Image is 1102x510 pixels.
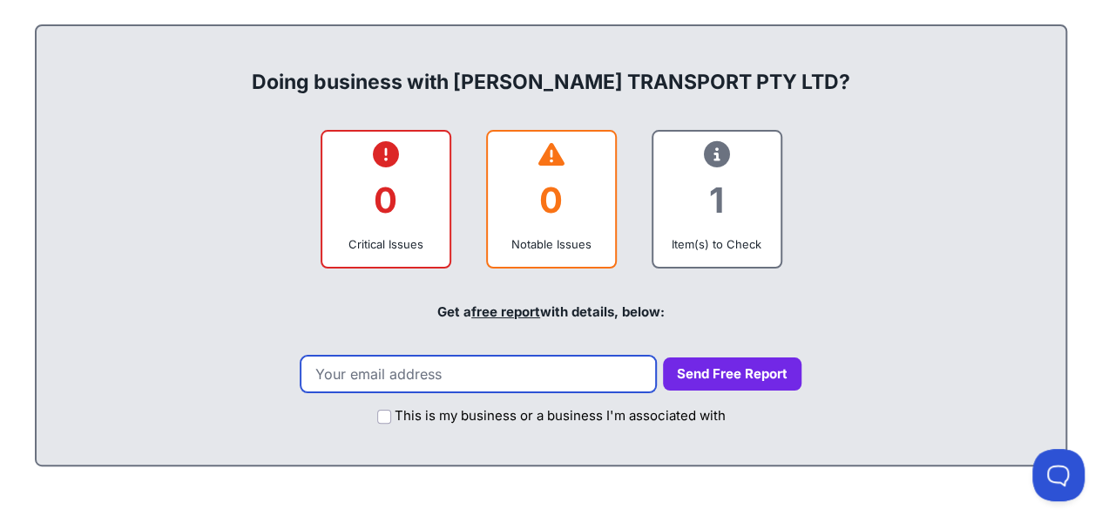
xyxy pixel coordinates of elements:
[54,40,1048,96] div: Doing business with [PERSON_NAME] TRANSPORT PTY LTD?
[663,357,801,391] button: Send Free Report
[502,235,601,253] div: Notable Issues
[336,165,436,235] div: 0
[437,303,665,320] span: Get a with details, below:
[336,235,436,253] div: Critical Issues
[395,406,726,426] label: This is my business or a business I'm associated with
[502,165,601,235] div: 0
[471,303,540,320] a: free report
[667,235,767,253] div: Item(s) to Check
[667,165,767,235] div: 1
[1032,449,1085,501] iframe: Toggle Customer Support
[301,356,656,392] input: Your email address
